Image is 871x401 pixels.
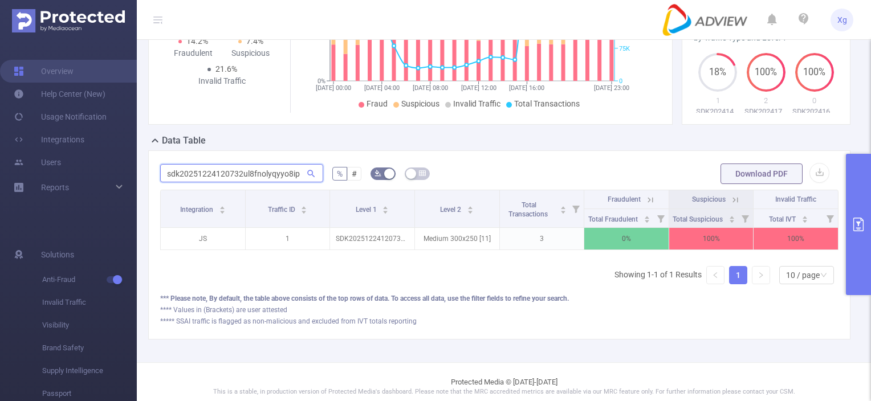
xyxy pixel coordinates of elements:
span: Fraudulent [608,195,641,203]
i: icon: caret-up [382,204,389,208]
span: Supply Intelligence [42,359,137,382]
button: Download PDF [721,163,803,184]
tspan: [DATE] 16:00 [509,84,544,92]
span: 18% [698,68,737,77]
i: icon: caret-down [301,209,307,212]
i: icon: caret-down [219,209,225,212]
span: Integration [180,206,215,214]
span: Level 1 [356,206,378,214]
div: Sort [300,204,307,211]
span: Xg [837,9,847,31]
h2: Data Table [162,134,206,148]
span: Invalid Traffic [453,99,500,108]
p: This is a stable, in production version of Protected Media's dashboard. Please note that the MRC ... [165,387,842,397]
span: 7.4% [246,36,263,46]
div: 10 / page [786,267,820,284]
a: Users [14,151,61,174]
tspan: [DATE] 00:00 [316,84,351,92]
span: Brand Safety [42,337,137,359]
p: JS [161,228,245,249]
i: icon: caret-up [728,214,735,218]
span: Total Transactions [514,99,580,108]
i: Filter menu [568,190,584,227]
p: 0% [584,228,669,249]
i: icon: table [419,170,426,177]
i: icon: caret-down [802,218,808,222]
tspan: 0% [318,77,325,85]
div: Sort [801,214,808,221]
div: Sort [644,214,650,221]
span: Invalid Traffic [775,195,816,203]
p: 1 [694,95,742,107]
tspan: [DATE] 23:00 [594,84,629,92]
tspan: [DATE] 08:00 [412,84,447,92]
a: Help Center (New) [14,83,105,105]
span: Invalid Traffic [42,291,137,314]
span: Suspicious [692,195,726,203]
tspan: 75K [619,45,630,52]
div: Fraudulent [165,47,222,59]
span: Total IVT [769,215,797,223]
i: Filter menu [737,209,753,227]
i: icon: caret-up [219,204,225,208]
p: 1 [246,228,330,249]
span: Fraud [367,99,388,108]
i: icon: bg-colors [375,170,381,177]
i: icon: left [712,272,719,279]
a: Usage Notification [14,105,107,128]
span: Total Transactions [508,201,550,218]
i: icon: caret-up [301,204,307,208]
i: icon: caret-down [382,209,389,212]
span: 21.6% [215,64,237,73]
i: icon: down [820,272,827,280]
li: Showing 1-1 of 1 Results [614,266,702,284]
div: Sort [728,214,735,221]
a: 1 [730,267,747,284]
i: icon: caret-up [644,214,650,218]
p: 0 [790,95,839,107]
a: Overview [14,60,74,83]
span: # [352,169,357,178]
span: Traffic ID [268,206,297,214]
i: Filter menu [822,209,838,227]
li: Previous Page [706,266,725,284]
div: Sort [560,204,567,211]
div: ***** SSAI traffic is flagged as non-malicious and excluded from IVT totals reporting [160,316,839,326]
div: **** Values in (Brackets) are user attested [160,305,839,315]
span: Suspicious [401,99,439,108]
span: Reports [41,183,69,192]
span: % [337,169,343,178]
i: icon: right [758,272,764,279]
div: Sort [467,204,474,211]
p: 100% [669,228,754,249]
div: Invalid Traffic [193,75,251,87]
i: icon: caret-down [560,209,567,212]
div: Sort [219,204,226,211]
div: *** Please note, By default, the table above consists of the top rows of data. To access all data... [160,293,839,304]
p: SDK20241419020101vsp8u0y4dp7bqf1 [694,106,742,117]
i: icon: caret-up [467,204,474,208]
i: icon: caret-down [644,218,650,222]
img: Protected Media [12,9,125,32]
span: 100% [747,68,785,77]
tspan: 0 [619,77,622,85]
tspan: [DATE] 12:00 [461,84,496,92]
span: Visibility [42,314,137,337]
li: 1 [729,266,747,284]
span: Level 2 [440,206,463,214]
a: Integrations [14,128,84,151]
p: 100% [754,228,838,249]
tspan: [DATE] 04:00 [364,84,399,92]
span: Total Suspicious [673,215,725,223]
p: Medium 300x250 [11] [415,228,499,249]
i: Filter menu [653,209,669,227]
i: icon: caret-up [802,214,808,218]
i: icon: caret-down [467,209,474,212]
i: icon: caret-up [560,204,567,208]
a: Reports [41,176,69,199]
span: Total Fraudulent [588,215,640,223]
div: Suspicious [222,47,280,59]
p: SDK20251224120732ul8fnolyqyyo8ip [330,228,414,249]
span: 100% [795,68,834,77]
span: Solutions [41,243,74,266]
